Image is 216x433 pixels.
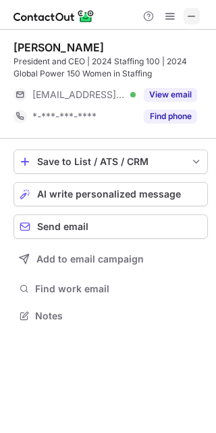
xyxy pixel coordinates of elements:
[13,279,208,298] button: Find work email
[13,150,208,174] button: save-profile-one-click
[144,88,197,101] button: Reveal Button
[13,8,94,24] img: ContactOut v5.3.10
[13,247,208,271] button: Add to email campaign
[13,306,208,325] button: Notes
[35,310,202,322] span: Notes
[37,156,184,167] div: Save to List / ATS / CRM
[13,182,208,206] button: AI write personalized message
[36,254,144,265] span: Add to email campaign
[35,283,202,295] span: Find work email
[13,55,208,80] div: President and CEO | 2024 Staffing 100 | 2024 Global Power 150 Women in Staffing
[13,214,208,239] button: Send email
[13,41,104,54] div: [PERSON_NAME]
[37,221,88,232] span: Send email
[32,89,126,101] span: [EMAIL_ADDRESS][DOMAIN_NAME]
[144,110,197,123] button: Reveal Button
[37,189,181,200] span: AI write personalized message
